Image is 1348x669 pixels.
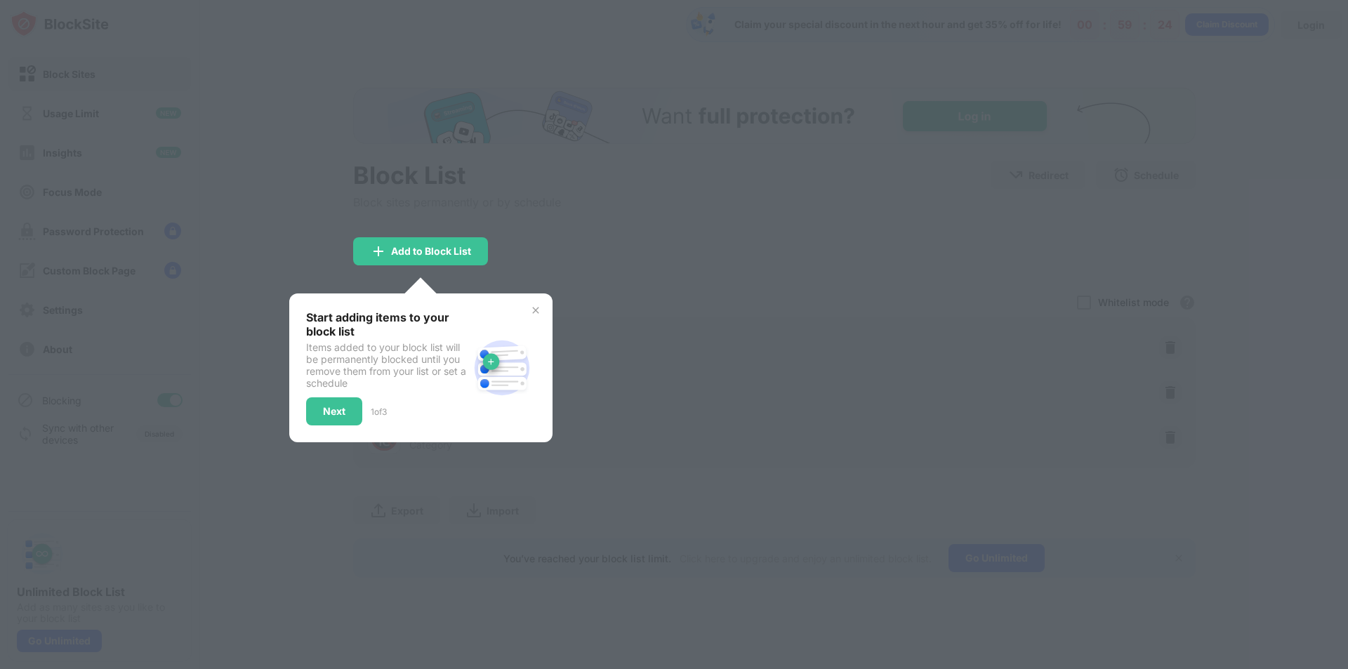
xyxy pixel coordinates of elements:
div: Items added to your block list will be permanently blocked until you remove them from your list o... [306,341,468,389]
div: Start adding items to your block list [306,310,468,338]
div: 1 of 3 [371,406,387,417]
img: x-button.svg [530,305,541,316]
img: block-site.svg [468,334,536,402]
div: Next [323,406,345,417]
div: Add to Block List [391,246,471,257]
